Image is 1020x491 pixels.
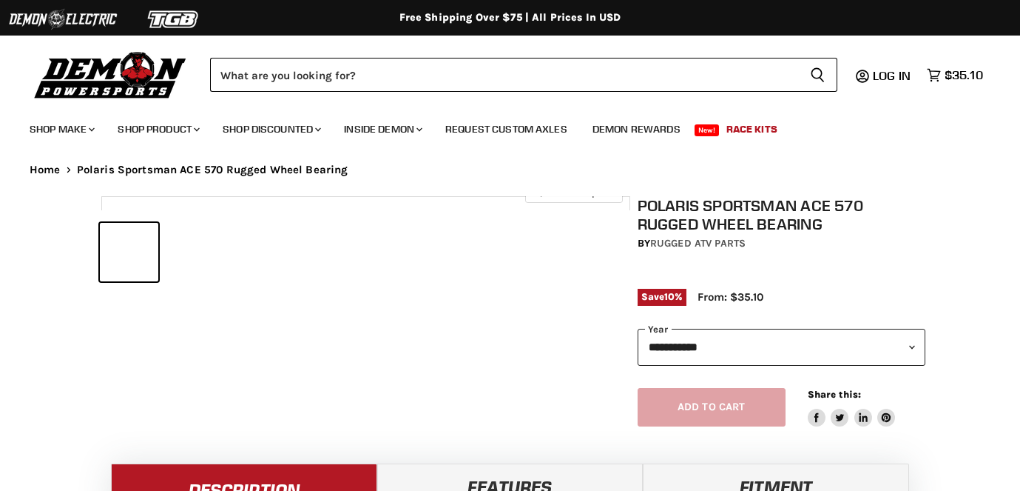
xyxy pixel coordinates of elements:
[715,114,788,144] a: Race Kits
[107,114,209,144] a: Shop Product
[650,237,746,250] a: Rugged ATV Parts
[18,114,104,144] a: Shop Make
[581,114,692,144] a: Demon Rewards
[210,58,837,92] form: Product
[664,291,675,302] span: 10
[100,223,158,281] button: Polaris Sportsman ACE 570 Rugged Wheel Bearing thumbnail
[919,64,990,86] a: $35.10
[333,114,431,144] a: Inside Demon
[945,68,983,82] span: $35.10
[695,124,720,136] span: New!
[7,5,118,33] img: Demon Electric Logo 2
[533,187,615,198] span: Click to expand
[808,389,861,400] span: Share this:
[798,58,837,92] button: Search
[873,68,911,83] span: Log in
[638,196,926,233] h1: Polaris Sportsman ACE 570 Rugged Wheel Bearing
[808,388,896,427] aside: Share this:
[434,114,578,144] a: Request Custom Axles
[638,329,926,365] select: year
[118,5,229,33] img: TGB Logo 2
[210,58,798,92] input: Search
[212,114,330,144] a: Shop Discounted
[30,48,192,101] img: Demon Powersports
[638,289,686,305] span: Save %
[30,164,61,176] a: Home
[638,236,926,252] div: by
[18,108,979,144] ul: Main menu
[698,290,763,304] span: From: $35.10
[77,164,348,176] span: Polaris Sportsman ACE 570 Rugged Wheel Bearing
[866,69,919,82] a: Log in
